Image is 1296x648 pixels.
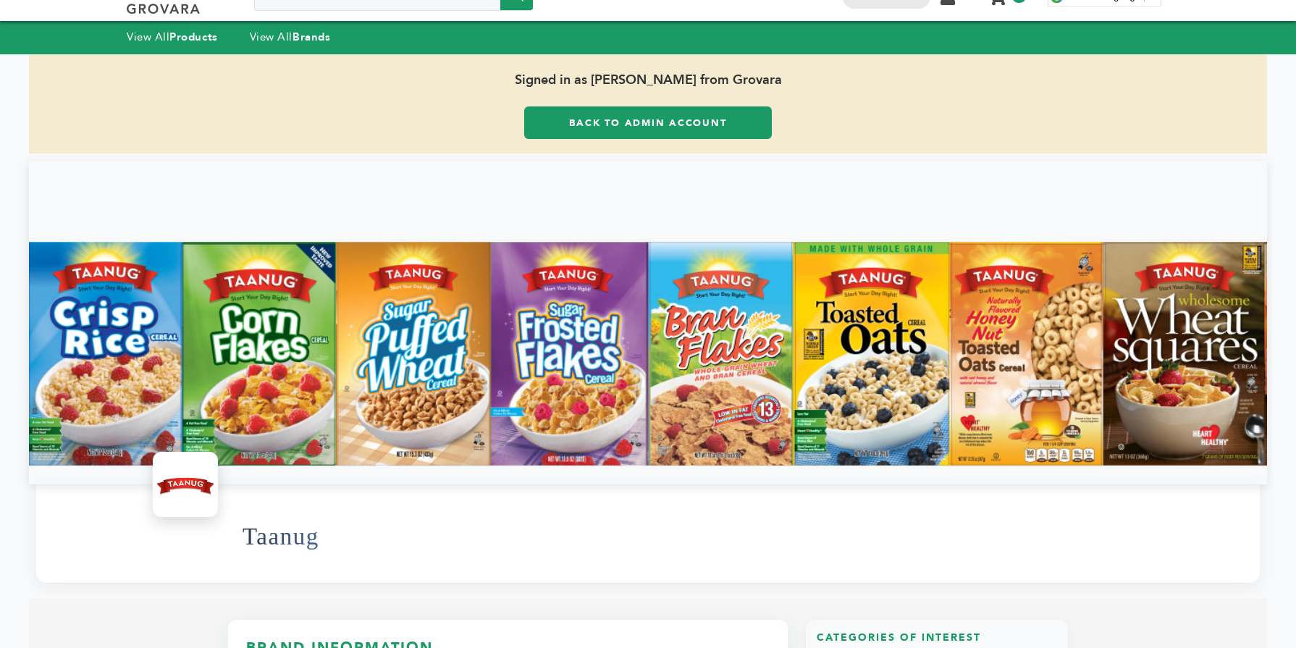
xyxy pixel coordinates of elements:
[29,54,1267,106] span: Signed in as [PERSON_NAME] from Grovara
[250,30,331,44] a: View AllBrands
[169,30,217,44] strong: Products
[156,455,214,513] img: Taanug Logo
[524,106,772,139] a: Back to Admin Account
[243,501,319,572] h1: Taanug
[127,30,218,44] a: View AllProducts
[293,30,330,44] strong: Brands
